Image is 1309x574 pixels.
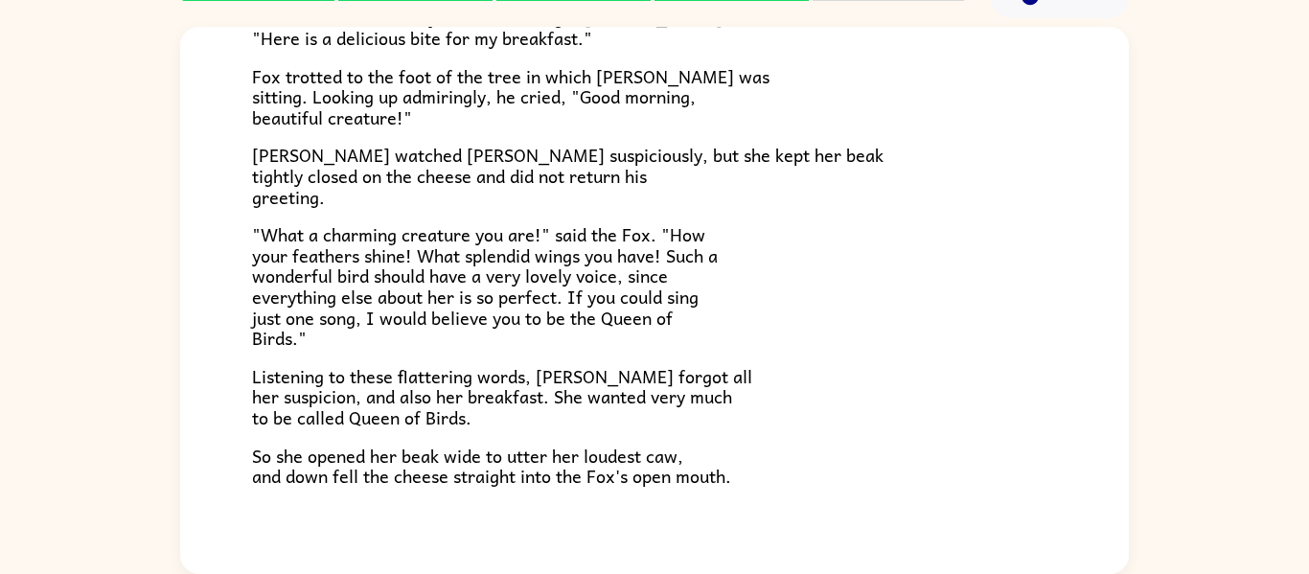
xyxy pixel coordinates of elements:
[252,220,718,352] span: "What a charming creature you are!" said the Fox. "How your feathers shine! What splendid wings y...
[252,362,752,431] span: Listening to these flattering words, [PERSON_NAME] forgot all her suspicion, and also her breakfa...
[252,3,728,52] span: "No need to search any farther," thought [PERSON_NAME]. "Here is a delicious bite for my breakfast."
[252,62,769,131] span: Fox trotted to the foot of the tree in which [PERSON_NAME] was sitting. Looking up admiringly, he...
[252,141,884,210] span: [PERSON_NAME] watched [PERSON_NAME] suspiciously, but she kept her beak tightly closed on the che...
[252,442,731,491] span: So she opened her beak wide to utter her loudest caw, and down fell the cheese straight into the ...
